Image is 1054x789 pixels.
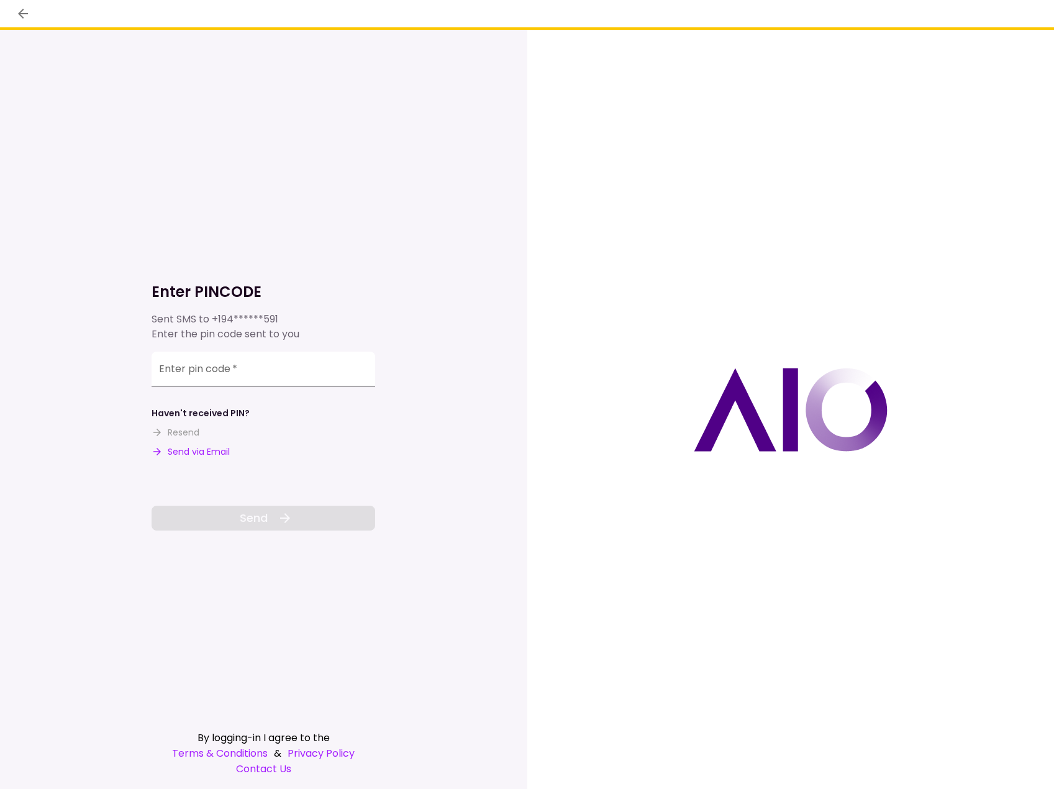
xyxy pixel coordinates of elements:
[152,445,230,458] button: Send via Email
[152,746,375,761] div: &
[694,368,888,452] img: AIO logo
[152,506,375,531] button: Send
[152,312,375,342] div: Sent SMS to Enter the pin code sent to you
[152,761,375,777] a: Contact Us
[152,282,375,302] h1: Enter PINCODE
[12,3,34,24] button: back
[152,730,375,746] div: By logging-in I agree to the
[152,426,199,439] button: Resend
[152,407,250,420] div: Haven't received PIN?
[288,746,355,761] a: Privacy Policy
[172,746,268,761] a: Terms & Conditions
[240,509,268,526] span: Send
